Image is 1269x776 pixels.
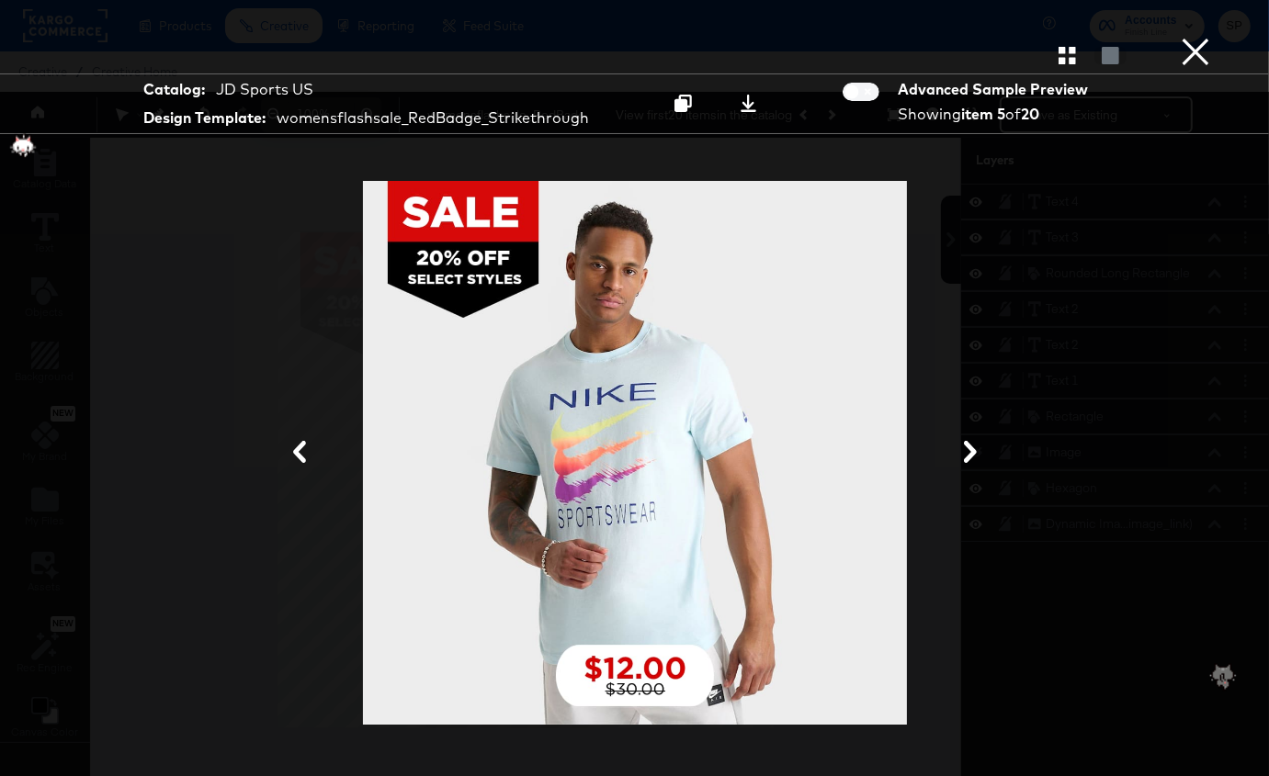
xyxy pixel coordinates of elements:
div: Advanced Sample Preview [898,79,1094,100]
img: AFdmylIX26KvgAAAAASUVORK5CYII= [1200,655,1246,701]
div: womensflashsale_RedBadge_Strikethrough [277,107,589,129]
strong: Design Template: [143,107,266,129]
div: JD Sports US [216,79,313,100]
div: Showing of [898,104,1094,125]
strong: item 5 [961,105,1005,123]
strong: 20 [1021,105,1039,123]
strong: Catalog: [143,79,205,100]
